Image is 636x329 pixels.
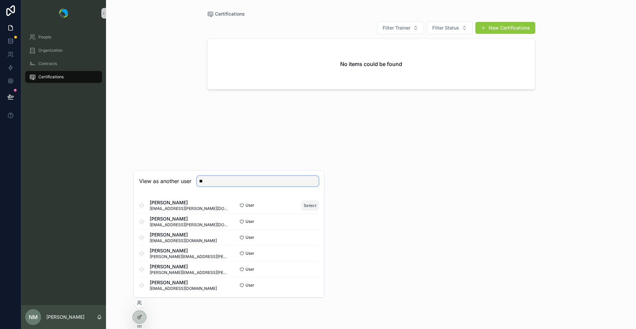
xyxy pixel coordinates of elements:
[150,222,229,228] span: [EMAIL_ADDRESS][PERSON_NAME][DOMAIN_NAME]
[38,61,57,66] span: Contracts
[150,247,229,254] span: [PERSON_NAME]
[150,270,229,275] span: [PERSON_NAME][EMAIL_ADDRESS][PERSON_NAME][DOMAIN_NAME]
[25,31,102,43] a: People
[150,286,217,291] span: [EMAIL_ADDRESS][DOMAIN_NAME]
[301,201,319,210] button: Select
[432,25,459,31] span: Filter Status
[150,254,229,259] span: [PERSON_NAME][EMAIL_ADDRESS][PERSON_NAME][DOMAIN_NAME]
[340,60,402,68] h2: No items could be found
[25,71,102,83] a: Certifications
[245,251,254,256] span: User
[245,219,254,224] span: User
[245,267,254,272] span: User
[150,231,217,238] span: [PERSON_NAME]
[383,25,410,31] span: Filter Trainer
[475,22,535,34] button: New Certifications
[150,206,229,211] span: [EMAIL_ADDRESS][PERSON_NAME][DOMAIN_NAME]
[207,11,245,17] a: Certifications
[150,238,217,243] span: [EMAIL_ADDRESS][DOMAIN_NAME]
[215,11,245,17] span: Certifications
[21,27,106,92] div: scrollable content
[38,34,51,40] span: People
[427,22,473,34] button: Select Button
[245,235,254,240] span: User
[46,314,84,320] p: [PERSON_NAME]
[25,44,102,56] a: Organization
[150,199,229,206] span: [PERSON_NAME]
[25,58,102,70] a: Contracts
[29,313,38,321] span: NM
[150,216,229,222] span: [PERSON_NAME]
[38,48,63,53] span: Organization
[59,9,68,18] img: App logo
[38,74,64,80] span: Certifications
[150,279,217,286] span: [PERSON_NAME]
[377,22,424,34] button: Select Button
[139,177,191,185] h2: View as another user
[150,263,229,270] span: [PERSON_NAME]
[245,203,254,208] span: User
[245,283,254,288] span: User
